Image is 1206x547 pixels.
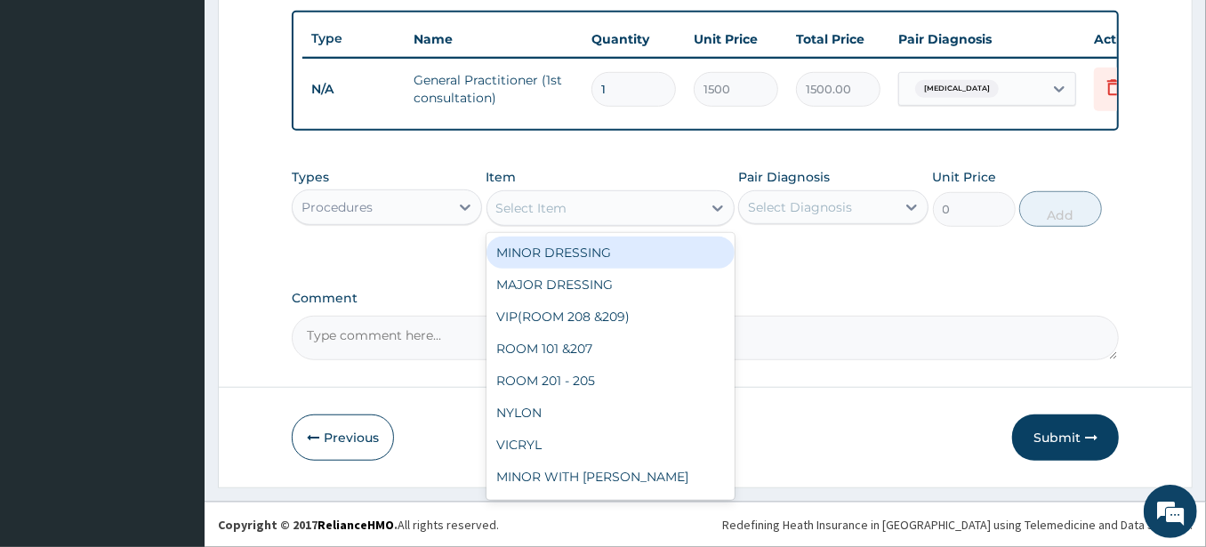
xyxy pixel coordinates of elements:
[787,21,889,57] th: Total Price
[486,461,735,493] div: MINOR WITH [PERSON_NAME]
[486,493,735,525] div: MAJOR WITH [PERSON_NAME]
[933,168,997,186] label: Unit Price
[292,414,394,461] button: Previous
[1085,21,1174,57] th: Actions
[486,397,735,429] div: NYLON
[292,9,334,52] div: Minimize live chat window
[301,198,373,216] div: Procedures
[486,333,735,365] div: ROOM 101 &207
[486,365,735,397] div: ROOM 201 - 205
[33,89,72,133] img: d_794563401_company_1708531726252_794563401
[889,21,1085,57] th: Pair Diagnosis
[738,168,830,186] label: Pair Diagnosis
[302,73,405,106] td: N/A
[205,502,1206,547] footer: All rights reserved.
[915,80,999,98] span: [MEDICAL_DATA]
[318,517,394,533] a: RelianceHMO
[486,429,735,461] div: VICRYL
[1019,191,1102,227] button: Add
[405,62,583,116] td: General Practitioner (1st consultation)
[486,301,735,333] div: VIP(ROOM 208 &209)
[486,237,735,269] div: MINOR DRESSING
[218,517,398,533] strong: Copyright © 2017 .
[405,21,583,57] th: Name
[1012,414,1119,461] button: Submit
[292,170,329,185] label: Types
[496,199,567,217] div: Select Item
[486,168,517,186] label: Item
[722,516,1193,534] div: Redefining Heath Insurance in [GEOGRAPHIC_DATA] using Telemedicine and Data Science!
[292,291,1119,306] label: Comment
[92,100,299,123] div: Chat with us now
[486,269,735,301] div: MAJOR DRESSING
[685,21,787,57] th: Unit Price
[9,361,339,423] textarea: Type your message and hit 'Enter'
[302,22,405,55] th: Type
[103,162,245,342] span: We're online!
[748,198,852,216] div: Select Diagnosis
[583,21,685,57] th: Quantity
